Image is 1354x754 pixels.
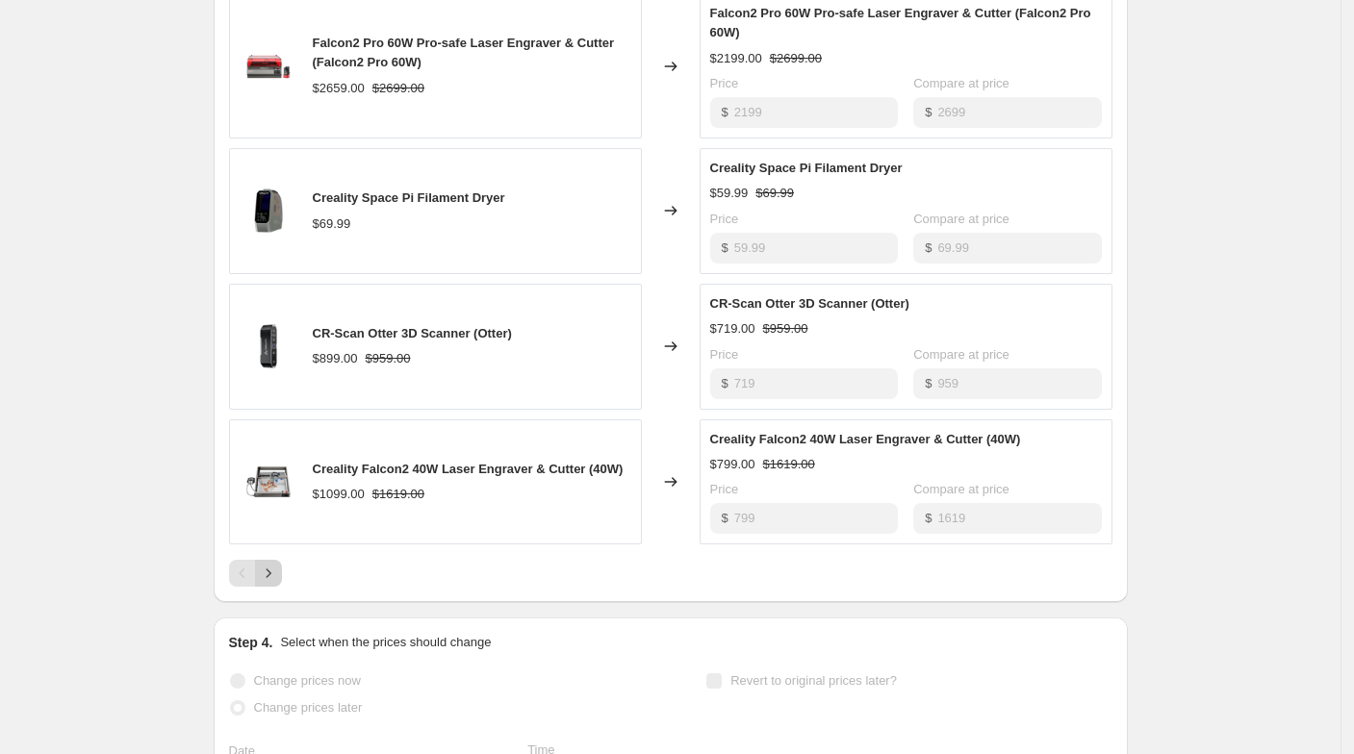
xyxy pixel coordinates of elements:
[255,560,282,587] button: Next
[240,317,297,375] img: CR-Scan_Otter_1_7b7e47be-32c2-447d-87e3-a252c32311a4_80x.png
[710,347,739,362] span: Price
[313,79,365,98] div: $2659.00
[313,214,351,234] div: $69.99
[229,560,282,587] nav: Pagination
[763,319,808,339] strike: $959.00
[763,455,815,474] strike: $1619.00
[730,673,897,688] span: Revert to original prices later?
[755,184,794,203] strike: $69.99
[254,700,363,715] span: Change prices later
[313,485,365,504] div: $1099.00
[770,49,822,68] strike: $2699.00
[313,349,358,368] div: $899.00
[313,326,512,340] span: CR-Scan Otter 3D Scanner (Otter)
[925,511,932,525] span: $
[313,36,615,69] span: Falcon2 Pro 60W Pro-safe Laser Engraver & Cutter (Falcon2 Pro 60W)
[710,319,755,339] div: $719.00
[710,455,755,474] div: $799.00
[722,376,728,390] span: $
[372,485,424,504] strike: $1619.00
[722,240,728,255] span: $
[254,673,361,688] span: Change prices now
[722,105,728,119] span: $
[710,212,739,226] span: Price
[280,633,491,652] p: Select when the prices should change
[710,49,762,68] div: $2199.00
[710,482,739,496] span: Price
[229,633,273,652] h2: Step 4.
[372,79,424,98] strike: $2699.00
[313,462,624,476] span: Creality Falcon2 40W Laser Engraver & Cutter (40W)
[710,76,739,90] span: Price
[913,347,1009,362] span: Compare at price
[913,76,1009,90] span: Compare at price
[710,161,903,175] span: Creality Space Pi Filament Dryer
[313,190,505,205] span: Creality Space Pi Filament Dryer
[722,511,728,525] span: $
[913,482,1009,496] span: Compare at price
[240,38,297,95] img: Falcon2_Pro_40W_1.6W_80x.png
[710,296,909,311] span: CR-Scan Otter 3D Scanner (Otter)
[925,240,932,255] span: $
[240,182,297,239] img: Space_Pi_Filament_Dryer_1_80x.png
[925,376,932,390] span: $
[710,184,749,203] div: $59.99
[913,212,1009,226] span: Compare at price
[710,6,1091,39] span: Falcon2 Pro 60W Pro-safe Laser Engraver & Cutter (Falcon2 Pro 60W)
[366,349,411,368] strike: $959.00
[710,432,1021,446] span: Creality Falcon2 40W Laser Engraver & Cutter (40W)
[240,453,297,511] img: Falcon2_40W_80x.png
[925,105,932,119] span: $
